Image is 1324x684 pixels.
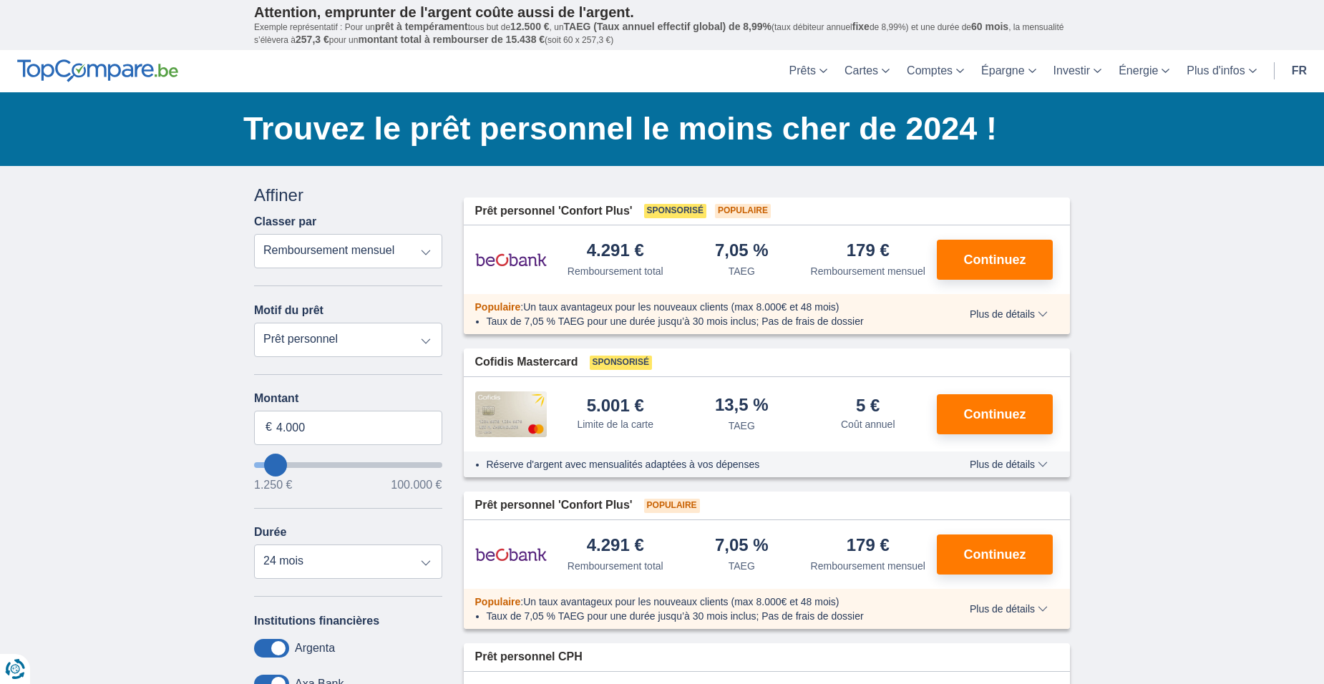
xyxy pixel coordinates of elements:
span: 100.000 € [391,479,442,491]
span: 257,3 € [296,34,329,45]
input: wantToBorrow [254,462,442,468]
div: TAEG [729,264,755,278]
span: Prêt personnel CPH [475,649,583,665]
div: Limite de la carte [577,417,653,431]
span: Prêt personnel 'Confort Plus' [475,203,633,220]
label: Montant [254,392,442,405]
div: 179 € [847,242,890,261]
span: 12.500 € [510,21,550,32]
div: TAEG [729,419,755,433]
button: Continuez [937,534,1053,575]
label: Classer par [254,215,316,228]
h1: Trouvez le prêt personnel le moins cher de 2024 ! [243,107,1070,151]
button: Continuez [937,240,1053,280]
a: Investir [1045,50,1111,92]
div: Coût annuel [841,417,895,431]
button: Plus de détails [959,308,1058,320]
div: 4.291 € [587,242,644,261]
div: 7,05 % [715,242,769,261]
span: 60 mois [971,21,1008,32]
span: montant total à rembourser de 15.438 € [358,34,545,45]
span: Un taux avantageux pour les nouveaux clients (max 8.000€ et 48 mois) [523,596,839,607]
a: Cartes [836,50,898,92]
li: Taux de 7,05 % TAEG pour une durée jusqu’à 30 mois inclus; Pas de frais de dossier [487,314,928,328]
button: Plus de détails [959,459,1058,470]
div: 179 € [847,537,890,556]
div: 5.001 € [587,397,644,414]
label: Durée [254,526,286,539]
button: Plus de détails [959,603,1058,615]
span: Un taux avantageux pour les nouveaux clients (max 8.000€ et 48 mois) [523,301,839,313]
span: € [266,419,272,436]
a: Épargne [973,50,1045,92]
span: Populaire [475,596,521,607]
div: Remboursement total [568,559,663,573]
div: 5 € [856,397,880,414]
span: Plus de détails [970,309,1048,319]
div: TAEG [729,559,755,573]
span: Continuez [964,253,1026,266]
li: Réserve d'argent avec mensualités adaptées à vos dépenses [487,457,928,472]
span: Populaire [475,301,521,313]
a: Énergie [1110,50,1178,92]
span: Continuez [964,548,1026,561]
a: fr [1283,50,1315,92]
img: pret personnel Beobank [475,537,547,572]
div: Remboursement mensuel [811,264,925,278]
div: Remboursement total [568,264,663,278]
button: Continuez [937,394,1053,434]
div: : [464,300,940,314]
span: Prêt personnel 'Confort Plus' [475,497,633,514]
span: Sponsorisé [590,356,652,370]
span: Cofidis Mastercard [475,354,578,371]
span: Populaire [715,204,771,218]
span: fixe [852,21,870,32]
img: TopCompare [17,59,178,82]
label: Institutions financières [254,615,379,627]
span: 1.250 € [254,479,292,491]
span: Plus de détails [970,459,1048,469]
span: prêt à tempérament [375,21,468,32]
span: Sponsorisé [644,204,706,218]
a: Prêts [781,50,836,92]
img: pret personnel Cofidis CC [475,391,547,437]
div: Remboursement mensuel [811,559,925,573]
p: Exemple représentatif : Pour un tous but de , un (taux débiteur annuel de 8,99%) et une durée de ... [254,21,1070,47]
div: Affiner [254,183,442,207]
span: Continuez [964,408,1026,421]
p: Attention, emprunter de l'argent coûte aussi de l'argent. [254,4,1070,21]
img: pret personnel Beobank [475,242,547,278]
label: Argenta [295,642,335,655]
label: Motif du prêt [254,304,323,317]
span: Plus de détails [970,604,1048,614]
li: Taux de 7,05 % TAEG pour une durée jusqu’à 30 mois inclus; Pas de frais de dossier [487,609,928,623]
div: 7,05 % [715,537,769,556]
div: : [464,595,940,609]
a: Plus d'infos [1178,50,1265,92]
div: 13,5 % [715,396,769,416]
span: Populaire [644,499,700,513]
div: 4.291 € [587,537,644,556]
a: Comptes [898,50,973,92]
span: TAEG (Taux annuel effectif global) de 8,99% [564,21,771,32]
